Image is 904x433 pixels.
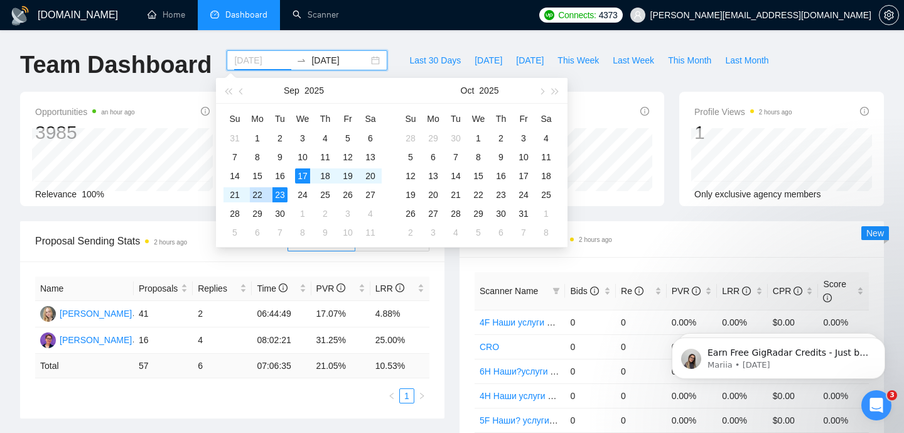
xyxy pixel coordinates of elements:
div: 5 [227,225,242,240]
span: info-circle [590,287,599,295]
th: We [467,109,490,129]
div: 1 [539,206,554,221]
td: 06:44:49 [252,301,311,327]
td: 0 [616,310,667,334]
span: Opportunities [35,104,135,119]
td: 17.07% [311,301,370,327]
div: 8 [295,225,310,240]
td: 2025-10-07 [444,148,467,167]
div: 28 [403,131,418,146]
div: 12 [403,168,418,184]
span: CPR [773,286,802,296]
td: 2025-10-07 [269,223,291,242]
div: 1 [295,206,310,221]
td: 2025-10-11 [535,148,557,167]
td: 2025-10-16 [490,167,512,185]
div: 21 [448,187,463,202]
div: [PERSON_NAME] [60,333,132,347]
th: Su [399,109,422,129]
div: 11 [539,150,554,165]
td: 0 [565,334,616,359]
div: 7 [227,150,242,165]
a: 6H Наши?услуги + наша?ЦА [480,366,596,376]
td: 31.25% [311,327,370,354]
div: 27 [426,206,441,221]
span: right [418,392,426,400]
td: 2025-10-21 [444,185,467,204]
td: 0.00% [818,310,869,334]
span: info-circle [201,107,210,116]
td: 2025-10-30 [490,204,512,223]
td: 2025-09-28 [223,204,246,223]
th: Th [490,109,512,129]
span: info-circle [860,107,869,116]
td: 2025-09-21 [223,185,246,204]
span: [DATE] [475,53,502,67]
div: 25 [539,187,554,202]
td: 2025-09-29 [246,204,269,223]
span: info-circle [742,287,751,295]
td: $0.00 [768,310,819,334]
div: 8 [471,150,486,165]
span: Scanner Name [480,286,538,296]
div: 1 [250,131,265,146]
td: 2025-09-22 [246,185,269,204]
div: 7 [516,225,531,240]
div: message notification from Mariia, 5d ago. Earn Free GigRadar Credits - Just by Sharing Your Story... [19,26,232,68]
th: Replies [193,277,252,301]
span: 100% [82,189,104,199]
button: This Month [661,50,718,70]
div: 20 [363,168,378,184]
th: Su [223,109,246,129]
th: Mo [246,109,269,129]
td: 41 [134,301,193,327]
div: 4 [539,131,554,146]
button: 2025 [479,78,498,103]
td: 2025-10-20 [422,185,444,204]
div: 15 [471,168,486,184]
div: 7 [272,225,288,240]
div: 22 [471,187,486,202]
div: 14 [227,168,242,184]
td: 2025-08-31 [223,129,246,148]
time: 2 hours ago [759,109,792,116]
span: Last 30 Days [409,53,461,67]
td: 2025-10-01 [467,129,490,148]
td: 2025-09-29 [422,129,444,148]
th: Sa [535,109,557,129]
td: 4 [193,327,252,354]
td: 2025-09-11 [314,148,336,167]
div: 8 [250,150,265,165]
span: swap-right [296,55,306,65]
img: logo [10,6,30,26]
td: 16 [134,327,193,354]
th: Proposals [134,277,193,301]
th: Tu [269,109,291,129]
div: 30 [448,131,463,146]
span: dashboard [210,10,219,19]
span: user [633,11,642,19]
td: 2025-10-05 [399,148,422,167]
div: 16 [272,168,288,184]
td: 2025-09-10 [291,148,314,167]
time: an hour ago [101,109,134,116]
td: 2025-09-30 [269,204,291,223]
td: 2025-09-17 [291,167,314,185]
td: 2025-10-09 [490,148,512,167]
span: Replies [198,282,237,295]
div: 3985 [35,121,135,145]
td: 2025-09-18 [314,167,336,185]
div: 1 [694,121,792,145]
button: Oct [461,78,475,103]
td: 2025-09-04 [314,129,336,148]
button: This Week [551,50,606,70]
div: 17 [295,168,310,184]
div: 12 [340,150,355,165]
div: [PERSON_NAME] [60,307,132,321]
span: info-circle [823,293,832,302]
div: 3 [426,225,441,240]
span: Only exclusive agency members [694,189,821,199]
span: PVR [672,286,701,296]
span: 3 [887,390,897,400]
td: 2025-11-01 [535,204,557,223]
